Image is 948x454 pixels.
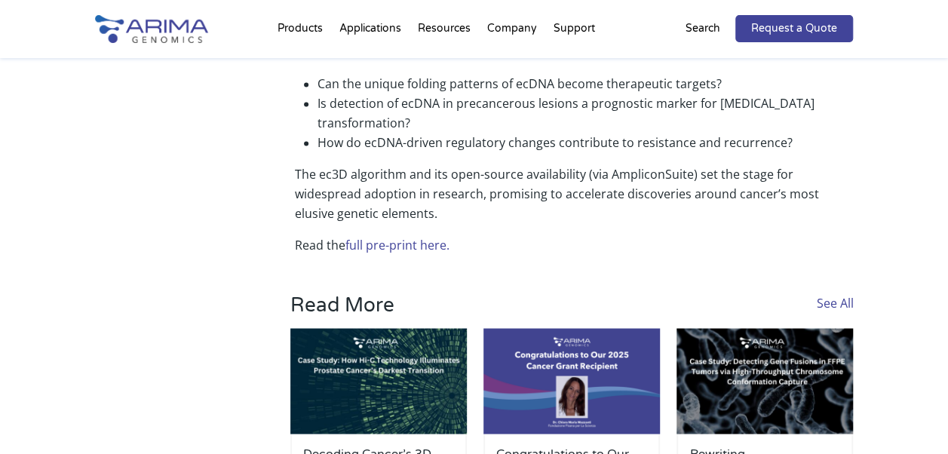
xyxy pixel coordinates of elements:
[295,164,853,235] p: The ec3D algorithm and its open-source availability (via AmpliconSuite) set the stage for widespr...
[318,133,853,152] p: How do ecDNA-driven regulatory changes contribute to resistance and recurrence?
[345,237,449,253] a: full pre-print here.
[318,94,853,133] p: Is detection of ecDNA in precancerous lesions a prognostic marker for [MEDICAL_DATA] transformation?
[295,235,853,255] p: Read the
[290,293,564,328] h3: Read More
[686,19,720,38] p: Search
[735,15,853,42] a: Request a Quote
[816,294,853,311] a: See All
[318,74,853,94] p: Can the unique folding patterns of ecDNA become therapeutic targets?
[483,328,660,434] img: genome-assembly-grant-2025-500x300.png
[95,15,208,43] img: Arima-Genomics-logo
[290,328,467,434] img: Arima-March-Blog-Post-Banner-3-500x300.jpg
[676,328,853,434] img: Arima-March-Blog-Post-Banner-2-500x300.jpg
